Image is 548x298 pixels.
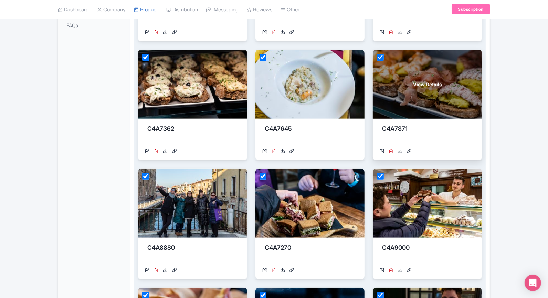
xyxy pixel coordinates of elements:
[525,275,541,291] div: Open Intercom Messenger
[145,243,240,264] div: _C4A8880
[262,243,358,264] div: _C4A7270
[380,243,475,264] div: _C4A9000
[145,124,240,145] div: _C4A7362
[413,81,442,88] span: View Details
[262,124,358,145] div: _C4A7645
[452,4,490,14] a: Subscription
[60,18,128,33] a: FAQs
[373,50,482,119] a: View Details
[380,124,475,145] div: _C4A7371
